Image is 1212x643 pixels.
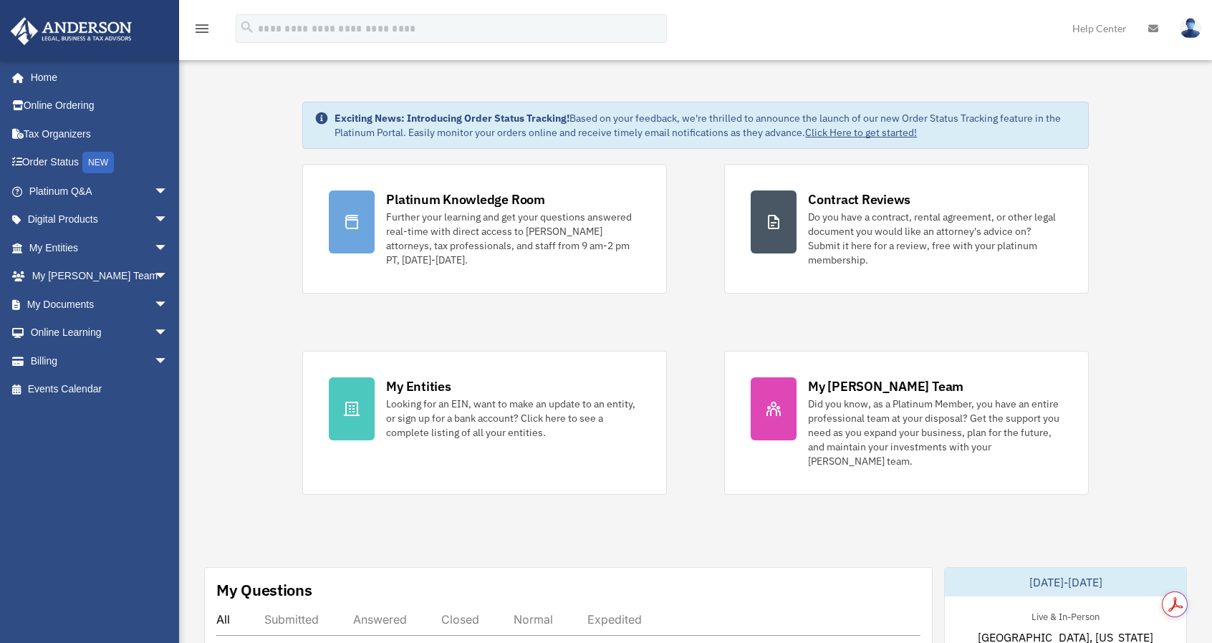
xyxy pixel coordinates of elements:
a: Tax Organizers [10,120,190,148]
a: Platinum Q&Aarrow_drop_down [10,177,190,206]
div: Normal [514,612,553,627]
div: Looking for an EIN, want to make an update to an entity, or sign up for a bank account? Click her... [386,397,640,440]
a: My [PERSON_NAME] Teamarrow_drop_down [10,262,190,291]
a: My Documentsarrow_drop_down [10,290,190,319]
div: Contract Reviews [808,190,910,208]
div: Closed [441,612,479,627]
span: arrow_drop_down [154,319,183,348]
a: My [PERSON_NAME] Team Did you know, as a Platinum Member, you have an entire professional team at... [724,351,1089,495]
a: Order StatusNEW [10,148,190,178]
a: Digital Productsarrow_drop_down [10,206,190,234]
div: NEW [82,152,114,173]
div: My [PERSON_NAME] Team [808,377,963,395]
div: Based on your feedback, we're thrilled to announce the launch of our new Order Status Tracking fe... [335,111,1077,140]
div: All [216,612,230,627]
a: Online Learningarrow_drop_down [10,319,190,347]
strong: Exciting News: Introducing Order Status Tracking! [335,112,569,125]
a: My Entities Looking for an EIN, want to make an update to an entity, or sign up for a bank accoun... [302,351,667,495]
a: Click Here to get started! [805,126,917,139]
div: Did you know, as a Platinum Member, you have an entire professional team at your disposal? Get th... [808,397,1062,468]
a: My Entitiesarrow_drop_down [10,233,190,262]
a: Contract Reviews Do you have a contract, rental agreement, or other legal document you would like... [724,164,1089,294]
a: Home [10,63,183,92]
img: Anderson Advisors Platinum Portal [6,17,136,45]
img: User Pic [1180,18,1201,39]
div: [DATE]-[DATE] [945,568,1186,596]
a: Events Calendar [10,375,190,404]
div: Do you have a contract, rental agreement, or other legal document you would like an attorney's ad... [808,210,1062,267]
span: arrow_drop_down [154,177,183,206]
div: Live & In-Person [1020,608,1111,623]
div: Platinum Knowledge Room [386,190,545,208]
div: Submitted [264,612,319,627]
span: arrow_drop_down [154,262,183,291]
span: arrow_drop_down [154,347,183,376]
a: Platinum Knowledge Room Further your learning and get your questions answered real-time with dire... [302,164,667,294]
div: Answered [353,612,407,627]
a: Billingarrow_drop_down [10,347,190,375]
a: Online Ordering [10,92,190,120]
i: menu [193,20,211,37]
div: My Questions [216,579,312,601]
span: arrow_drop_down [154,206,183,235]
i: search [239,19,255,35]
div: Expedited [587,612,642,627]
span: arrow_drop_down [154,233,183,263]
div: Further your learning and get your questions answered real-time with direct access to [PERSON_NAM... [386,210,640,267]
a: menu [193,25,211,37]
span: arrow_drop_down [154,290,183,319]
div: My Entities [386,377,451,395]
